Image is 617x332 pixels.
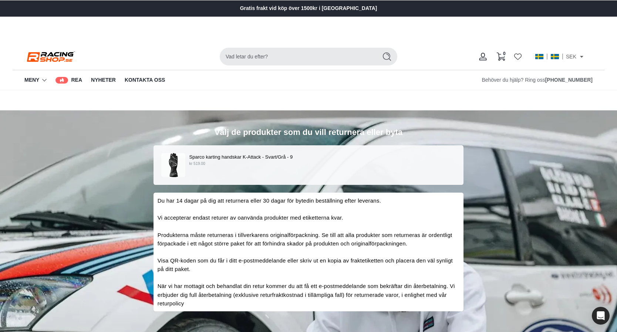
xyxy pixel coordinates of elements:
img: se [550,54,559,60]
slider-component: Bildspel [205,2,412,15]
p: kr 519.00 [189,161,456,167]
a: Meny [24,76,39,84]
a: Racing shop Racing shop [24,50,76,63]
span: SEK [566,53,576,60]
span: Du har 14 dagar på dig att returnera eller 30 dagar för byte [158,197,306,204]
a: Nyheter [91,70,116,90]
a: Kontakta oss [125,70,165,90]
a: Varukorg [492,45,510,68]
span: När vi har mottagit och behandlat din retur kommer du att få ett e-postmeddelande som bekräftar d... [158,283,455,306]
input: Sök på webbplatsen [220,48,374,65]
img: se [535,54,544,60]
img: bild_2025-01-15_112753309.png [161,153,185,177]
span: din beställning efter leverans. [306,197,381,204]
modal-opener: Varukorgsfack [492,45,510,68]
span: Vi accepterar endast returer av oanvända produkter med etiketterna kvar. [158,214,343,221]
span: Visa QR-koden som du får i ditt e-postmeddelande eller skriv ut en kopia av fraktetiketten och pl... [158,257,453,272]
span: Kontakta oss [125,76,165,84]
span: REA [71,76,82,84]
summary: Meny [24,70,47,90]
p: Sparco karting handskar K-Attack - Svart/Grå - 9 [189,153,456,161]
h1: Välj de produkter som du vill returnera eller byta [154,127,463,138]
a: Wishlist page link [514,53,522,60]
div: Behöver du hjälp? Ring oss [482,76,593,84]
a: REA [55,70,82,90]
div: Open Intercom Messenger [592,307,610,325]
a: Gratis frakt vid köp över 1500kr i [GEOGRAPHIC_DATA] [240,4,377,13]
img: Racing shop [24,50,76,63]
span: Nyheter [91,76,116,84]
a: Ring oss på +46303-40 49 05 [545,76,593,84]
span: Produkterna måste returneras i tillverkarens originalförpackning. Se till att alla produkter som ... [158,232,452,247]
